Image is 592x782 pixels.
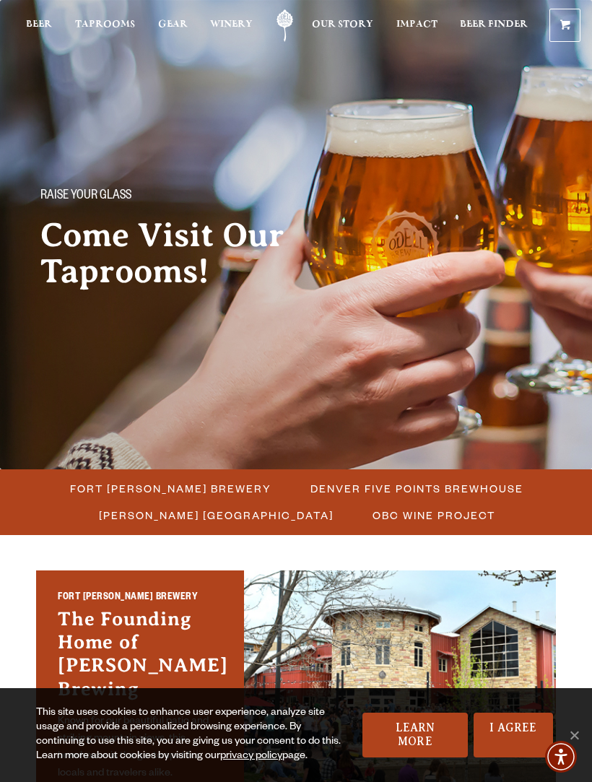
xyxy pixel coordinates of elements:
[75,19,135,30] span: Taprooms
[460,9,528,42] a: Beer Finder
[460,19,528,30] span: Beer Finder
[210,19,253,30] span: Winery
[302,478,531,499] a: Denver Five Points Brewhouse
[40,217,352,290] h2: Come Visit Our Taprooms!
[40,187,131,206] span: Raise your glass
[58,591,222,607] h2: Fort [PERSON_NAME] Brewery
[99,505,334,526] span: [PERSON_NAME] [GEOGRAPHIC_DATA]
[26,9,52,42] a: Beer
[26,19,52,30] span: Beer
[267,9,303,42] a: Odell Home
[545,741,577,773] div: Accessibility Menu
[75,9,135,42] a: Taprooms
[90,505,341,526] a: [PERSON_NAME] [GEOGRAPHIC_DATA]
[310,478,523,499] span: Denver Five Points Brewhouse
[220,751,282,763] a: privacy policy
[364,505,502,526] a: OBC Wine Project
[373,505,495,526] span: OBC Wine Project
[58,607,222,708] h3: The Founding Home of [PERSON_NAME] Brewing
[312,19,373,30] span: Our Story
[312,9,373,42] a: Our Story
[567,728,581,742] span: No
[210,9,253,42] a: Winery
[396,19,438,30] span: Impact
[61,478,279,499] a: Fort [PERSON_NAME] Brewery
[396,9,438,42] a: Impact
[70,478,271,499] span: Fort [PERSON_NAME] Brewery
[36,706,348,764] div: This site uses cookies to enhance user experience, analyze site usage and provide a personalized ...
[362,713,468,757] a: Learn More
[474,713,553,757] a: I Agree
[158,19,188,30] span: Gear
[158,9,188,42] a: Gear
